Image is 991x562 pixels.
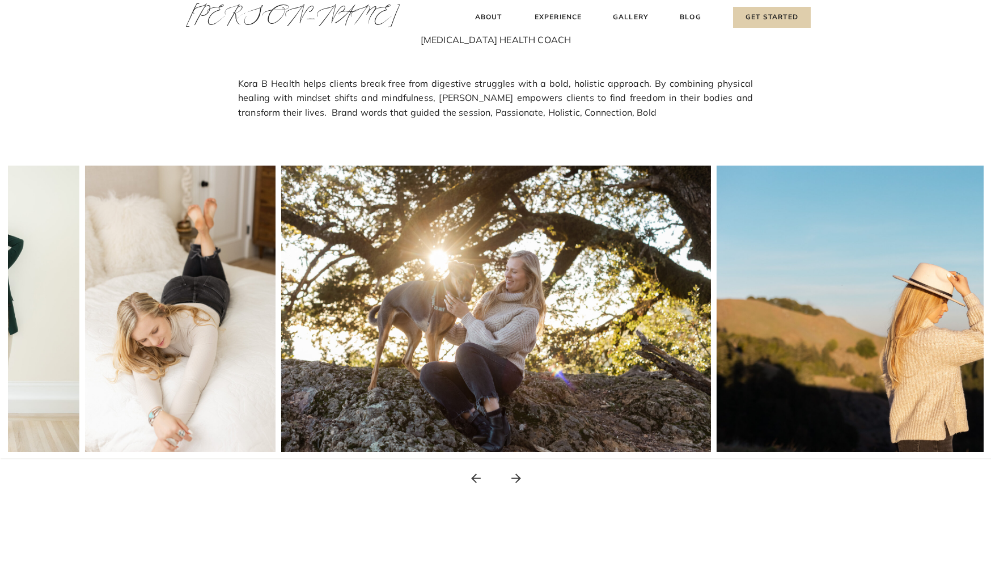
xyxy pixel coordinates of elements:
[677,11,704,23] a: Blog
[533,11,583,23] a: Experience
[733,7,811,28] a: Get Started
[612,11,650,23] a: Gallery
[369,33,622,42] h2: [MEDICAL_DATA] Health Coach
[472,11,505,23] a: About
[371,7,620,33] h2: Kora B Health
[238,62,753,149] p: Kora B Health helps clients break free from digestive struggles with a bold, holistic approach. B...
